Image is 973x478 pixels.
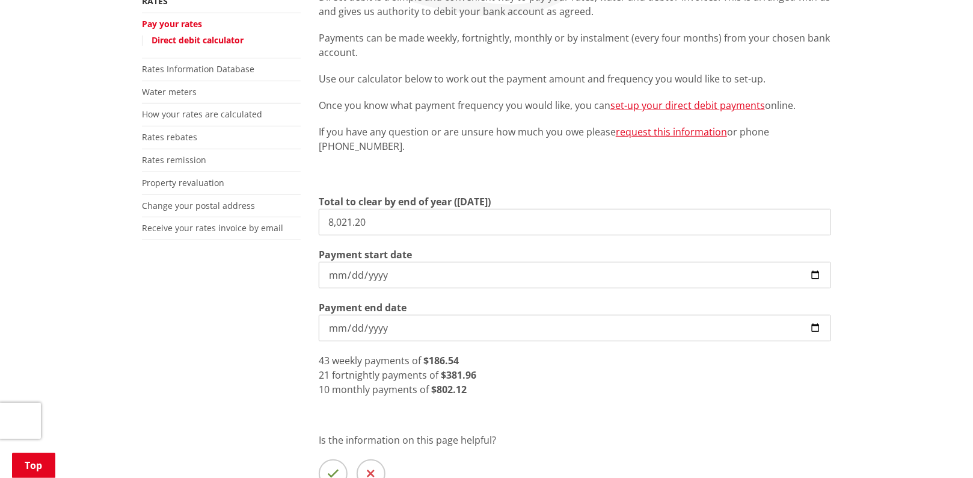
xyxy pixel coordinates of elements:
span: 43 [319,354,330,367]
a: Top [12,453,55,478]
p: If you have any question or are unsure how much you owe please or phone [PHONE_NUMBER]. [319,125,831,154]
a: request this information [616,125,727,138]
a: set-up your direct debit payments [610,99,765,112]
p: Is the information on this page helpful? [319,433,831,447]
label: Total to clear by end of year ([DATE]) [319,194,491,209]
a: Rates Information Database [142,63,254,75]
a: Property revaluation [142,177,224,188]
span: weekly payments of [332,354,421,367]
p: Payments can be made weekly, fortnightly, monthly or by instalment (every four months) from your ... [319,31,831,60]
iframe: Messenger Launcher [918,427,961,471]
strong: $802.12 [431,383,467,396]
a: Rates rebates [142,131,197,143]
span: 21 [319,368,330,382]
a: Change your postal address [142,200,255,211]
label: Payment start date [319,247,412,262]
p: Use our calculator below to work out the payment amount and frequency you would like to set-up. [319,72,831,86]
span: 10 [319,383,330,396]
strong: $381.96 [441,368,476,382]
a: Pay your rates [142,18,202,29]
p: Once you know what payment frequency you would like, you can online. [319,98,831,113]
span: monthly payments of [332,383,429,396]
a: How your rates are calculated [142,108,262,120]
a: Receive your rates invoice by email [142,222,283,234]
label: Payment end date [319,300,407,315]
a: Water meters [142,86,197,98]
span: fortnightly payments of [332,368,438,382]
strong: $186.54 [423,354,459,367]
a: Direct debit calculator [152,34,244,46]
a: Rates remission [142,154,206,166]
